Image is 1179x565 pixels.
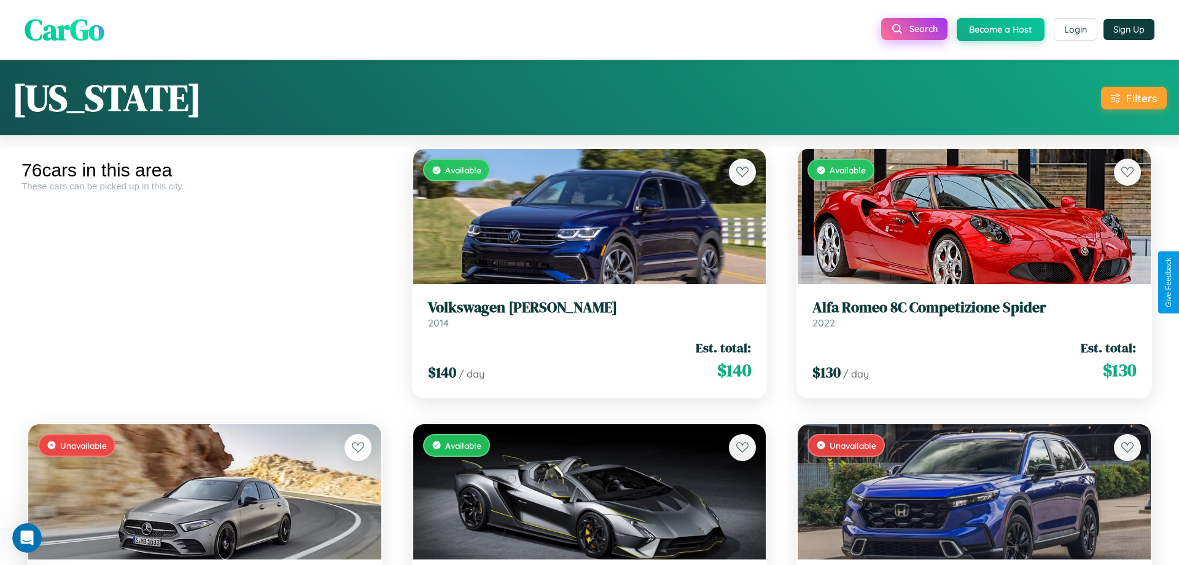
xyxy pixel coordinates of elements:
span: Search [909,23,938,34]
a: Alfa Romeo 8C Competizione Spider2022 [812,299,1136,329]
a: Volkswagen [PERSON_NAME]2014 [428,299,752,329]
div: Give Feedback [1164,258,1173,307]
h1: [US_STATE] [12,73,201,123]
span: Unavailable [60,440,107,451]
div: These cars can be picked up in this city. [21,181,388,191]
span: / day [459,368,484,380]
button: Login [1054,18,1097,41]
span: 2014 [428,317,449,329]
button: Become a Host [957,18,1045,41]
div: Filters [1126,92,1157,105]
span: 2022 [812,317,835,329]
span: Est. total: [696,339,751,357]
button: Filters [1101,87,1167,109]
iframe: Intercom live chat [12,523,42,553]
span: Est. total: [1081,339,1136,357]
span: / day [843,368,869,380]
span: $ 140 [717,358,751,382]
div: 76 cars in this area [21,160,388,181]
button: Search [881,18,947,40]
h3: Volkswagen [PERSON_NAME] [428,299,752,317]
span: Available [830,165,866,175]
span: Available [445,440,481,451]
button: Sign Up [1103,19,1154,40]
span: Available [445,165,481,175]
span: CarGo [25,9,104,50]
span: $ 130 [1103,358,1136,382]
span: $ 140 [428,362,456,382]
span: $ 130 [812,362,841,382]
span: Unavailable [830,440,876,451]
h3: Alfa Romeo 8C Competizione Spider [812,299,1136,317]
